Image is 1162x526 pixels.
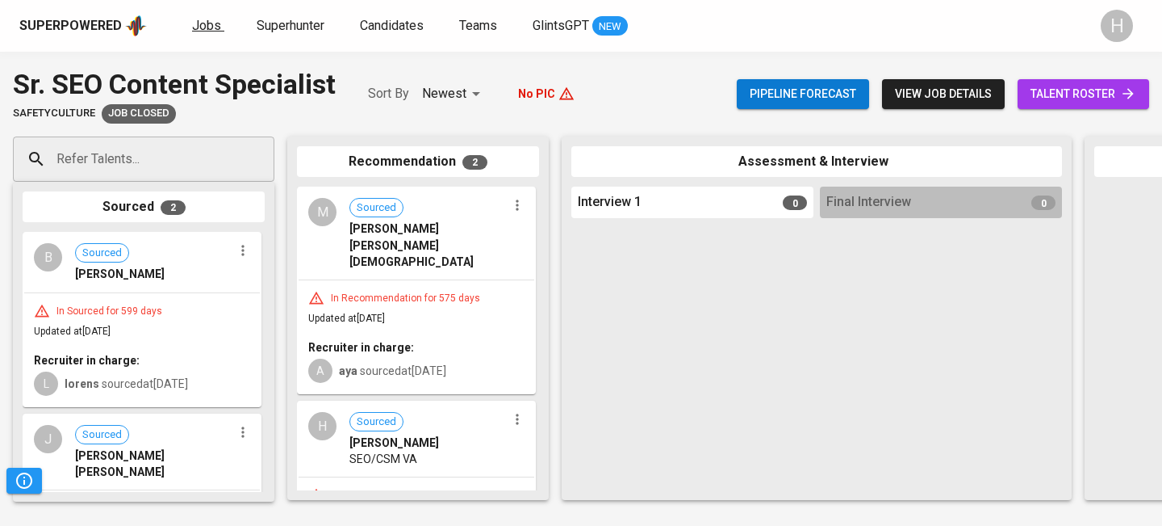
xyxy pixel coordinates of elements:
div: H [1101,10,1133,42]
a: Superhunter [257,16,328,36]
b: aya [339,364,357,377]
a: talent roster [1018,79,1149,109]
div: M [308,198,336,226]
div: A [308,359,332,383]
a: Candidates [360,16,427,36]
a: Superpoweredapp logo [19,14,147,38]
a: Teams [459,16,500,36]
button: view job details [882,79,1005,109]
button: Open [265,158,269,161]
span: [PERSON_NAME] [349,435,439,451]
div: Client fulfilled job using internal hiring [102,104,176,124]
b: Recruiter in charge: [308,341,414,354]
span: Candidates [360,18,424,33]
p: Sort By [368,84,409,103]
span: 2 [462,155,487,170]
div: Sourced [23,191,265,223]
span: Updated at [DATE] [34,326,111,337]
div: Sr. SEO Content Specialist [13,65,336,104]
div: L [34,372,58,396]
span: talent roster [1030,84,1136,104]
span: sourced at [DATE] [339,364,446,377]
span: Sourced [76,246,128,261]
span: Sourced [350,414,403,430]
div: In Sourced for 599 days [50,305,169,318]
b: lorens [65,377,99,390]
p: No PIC [518,86,555,102]
span: Sourced [76,427,128,443]
span: Superhunter [257,18,324,33]
span: [PERSON_NAME] [PERSON_NAME] [75,448,232,480]
span: NEW [592,19,628,35]
span: Sourced [350,200,403,216]
img: app logo [125,14,147,38]
span: Pipeline forecast [750,84,856,104]
span: Teams [459,18,497,33]
span: view job details [895,84,992,104]
a: Jobs [192,16,224,36]
div: In Recommendation for 575 days [324,292,487,305]
button: Pipeline Triggers [6,468,42,494]
p: Newest [422,84,466,103]
div: Recommendation [297,146,539,178]
span: SafetyCulture [13,106,95,121]
span: 0 [1031,196,1055,210]
a: GlintsGPT NEW [533,16,628,36]
b: Recruiter in charge: [34,354,140,367]
span: 0 [783,196,807,210]
span: [PERSON_NAME] [PERSON_NAME][DEMOGRAPHIC_DATA] [349,221,507,269]
span: GlintsGPT [533,18,589,33]
span: Final Interview [826,193,911,212]
span: Updated at [DATE] [308,313,385,324]
button: Pipeline forecast [737,79,869,109]
div: Newest [422,79,486,109]
span: SEO/CSM VA [349,451,417,467]
div: In Recommendation for 594 days [324,490,487,503]
span: Interview 1 [578,193,642,212]
div: Assessment & Interview [571,146,1062,178]
span: Job Closed [102,106,176,121]
div: B [34,243,62,271]
div: Superpowered [19,17,122,36]
span: Jobs [192,18,221,33]
span: [PERSON_NAME] [75,266,165,282]
div: J [34,425,62,453]
div: H [308,412,336,440]
span: sourced at [DATE] [65,377,188,390]
span: 2 [161,200,186,215]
